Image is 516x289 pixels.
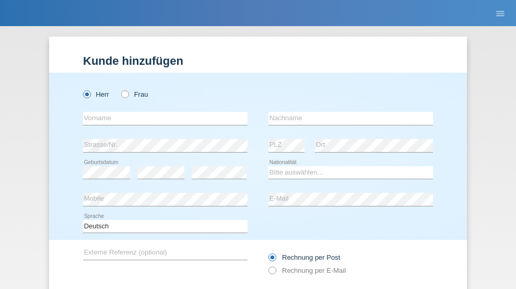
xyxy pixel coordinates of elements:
[268,253,340,261] label: Rechnung per Post
[83,90,90,97] input: Herr
[83,90,109,98] label: Herr
[268,253,275,267] input: Rechnung per Post
[121,90,128,97] input: Frau
[83,54,433,67] h1: Kunde hinzufügen
[495,8,506,19] i: menu
[490,10,511,16] a: menu
[121,90,148,98] label: Frau
[268,267,346,274] label: Rechnung per E-Mail
[268,267,275,280] input: Rechnung per E-Mail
